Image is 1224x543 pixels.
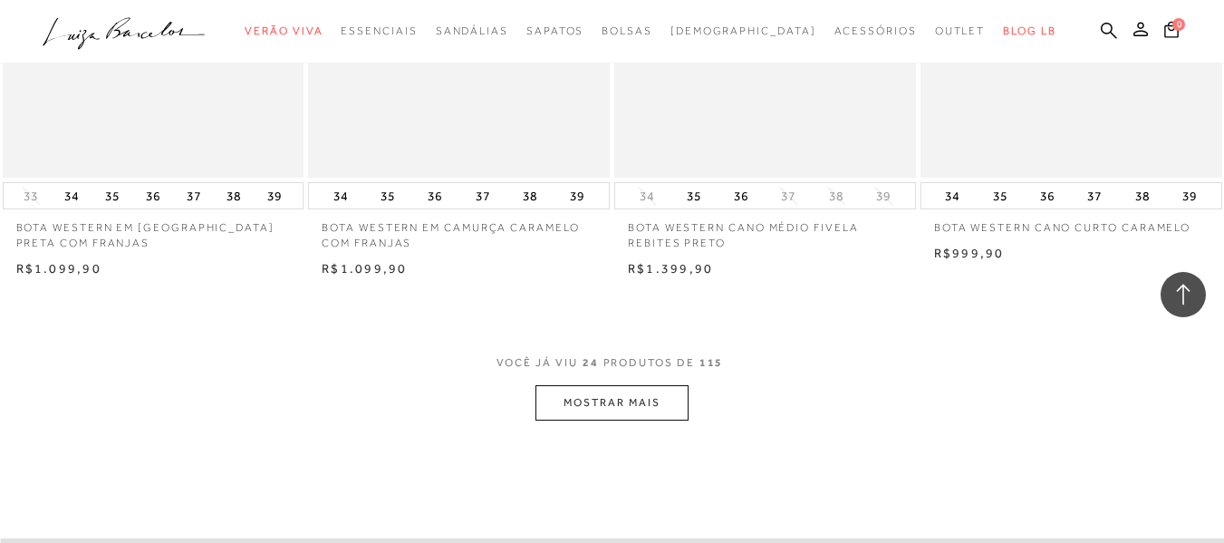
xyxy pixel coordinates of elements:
[935,15,986,48] a: noSubCategoriesText
[245,24,323,37] span: Verão Viva
[221,183,246,208] button: 38
[140,183,166,208] button: 36
[1159,20,1184,44] button: 0
[602,24,652,37] span: Bolsas
[628,261,713,276] span: R$1.399,90
[341,24,417,37] span: Essenciais
[16,261,101,276] span: R$1.099,90
[322,261,407,276] span: R$1.099,90
[583,356,599,369] span: 24
[934,246,1005,260] span: R$999,90
[670,24,816,37] span: [DEMOGRAPHIC_DATA]
[59,183,84,208] button: 34
[181,183,207,208] button: 37
[526,15,583,48] a: noSubCategoriesText
[496,356,728,369] span: VOCÊ JÁ VIU PRODUTOS DE
[728,183,754,208] button: 36
[834,24,917,37] span: Acessórios
[3,209,304,251] a: BOTA WESTERN EM [GEOGRAPHIC_DATA] PRETA COM FRANJAS
[470,183,496,208] button: 37
[564,183,590,208] button: 39
[920,209,1222,236] a: BOTA WESTERN CANO CURTO CARAMELO
[699,356,724,369] span: 115
[100,183,125,208] button: 35
[328,183,353,208] button: 34
[824,188,849,205] button: 38
[422,183,448,208] button: 36
[436,24,508,37] span: Sandálias
[681,183,707,208] button: 35
[245,15,323,48] a: noSubCategoriesText
[375,183,400,208] button: 35
[526,24,583,37] span: Sapatos
[614,209,916,251] a: BOTA WESTERN CANO MÉDIO FIVELA REBITES PRETO
[1177,183,1202,208] button: 39
[988,183,1013,208] button: 35
[262,183,287,208] button: 39
[670,15,816,48] a: noSubCategoriesText
[634,188,660,205] button: 34
[308,209,610,251] a: BOTA WESTERN EM CAMURÇA CARAMELO COM FRANJAS
[1130,183,1155,208] button: 38
[1003,15,1055,48] a: BLOG LB
[940,183,965,208] button: 34
[935,24,986,37] span: Outlet
[1082,183,1107,208] button: 37
[18,188,43,205] button: 33
[341,15,417,48] a: noSubCategoriesText
[1003,24,1055,37] span: BLOG LB
[436,15,508,48] a: noSubCategoriesText
[1035,183,1060,208] button: 36
[517,183,543,208] button: 38
[776,188,801,205] button: 37
[602,15,652,48] a: noSubCategoriesText
[871,188,896,205] button: 39
[1172,18,1185,31] span: 0
[535,385,688,421] button: MOSTRAR MAIS
[834,15,917,48] a: noSubCategoriesText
